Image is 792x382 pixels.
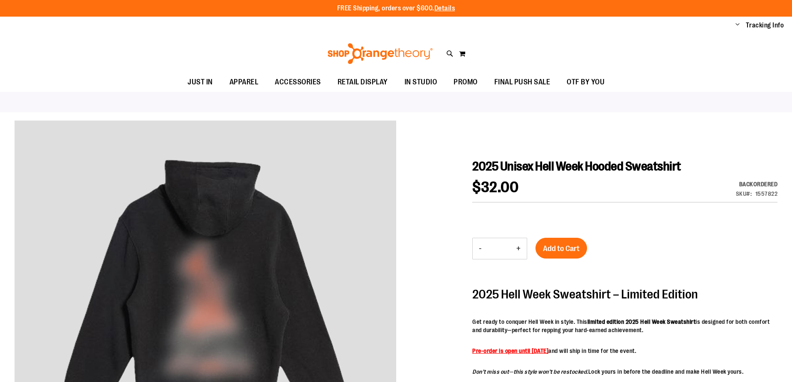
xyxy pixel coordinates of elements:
[266,73,329,92] a: ACCESSORIES
[472,367,777,376] p: Lock yours in before the deadline and make Hell Week yours.
[326,43,434,64] img: Shop Orangetheory
[486,73,559,92] a: FINAL PUSH SALE
[434,5,455,12] a: Details
[472,179,518,196] span: $32.00
[567,73,604,91] span: OTF BY YOU
[472,318,777,334] p: Get ready to conquer Hell Week in style. This is designed for both comfort and durability—perfect...
[755,190,778,198] div: 1557822
[558,73,613,92] a: OTF BY YOU
[179,73,221,92] a: JUST IN
[472,347,777,355] p: and will ship in time for the event.
[337,4,455,13] p: FREE Shipping, orders over $600.
[736,190,752,197] strong: SKU
[736,180,778,188] div: Availability
[188,73,213,91] span: JUST IN
[735,21,740,30] button: Account menu
[405,73,437,91] span: IN STUDIO
[473,238,488,259] button: Decrease product quantity
[472,288,777,301] h2: 2025 Hell Week Sweatshirt – Limited Edition
[445,73,486,92] a: PROMO
[494,73,550,91] span: FINAL PUSH SALE
[488,239,510,259] input: Product quantity
[472,368,588,375] em: Don’t miss out—this style won’t be restocked.
[510,238,527,259] button: Increase product quantity
[329,73,396,92] a: RETAIL DISPLAY
[396,73,446,92] a: IN STUDIO
[535,238,587,259] button: Add to Cart
[454,73,478,91] span: PROMO
[736,180,778,188] div: Backordered
[746,21,784,30] a: Tracking Info
[543,244,580,253] span: Add to Cart
[275,73,321,91] span: ACCESSORIES
[229,73,259,91] span: APPAREL
[472,159,681,173] span: 2025 Unisex Hell Week Hooded Sweatshirt
[472,347,548,354] strong: Pre-order is open until [DATE]
[587,318,696,325] strong: limited edition 2025 Hell Week Sweatshirt
[338,73,388,91] span: RETAIL DISPLAY
[221,73,267,91] a: APPAREL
